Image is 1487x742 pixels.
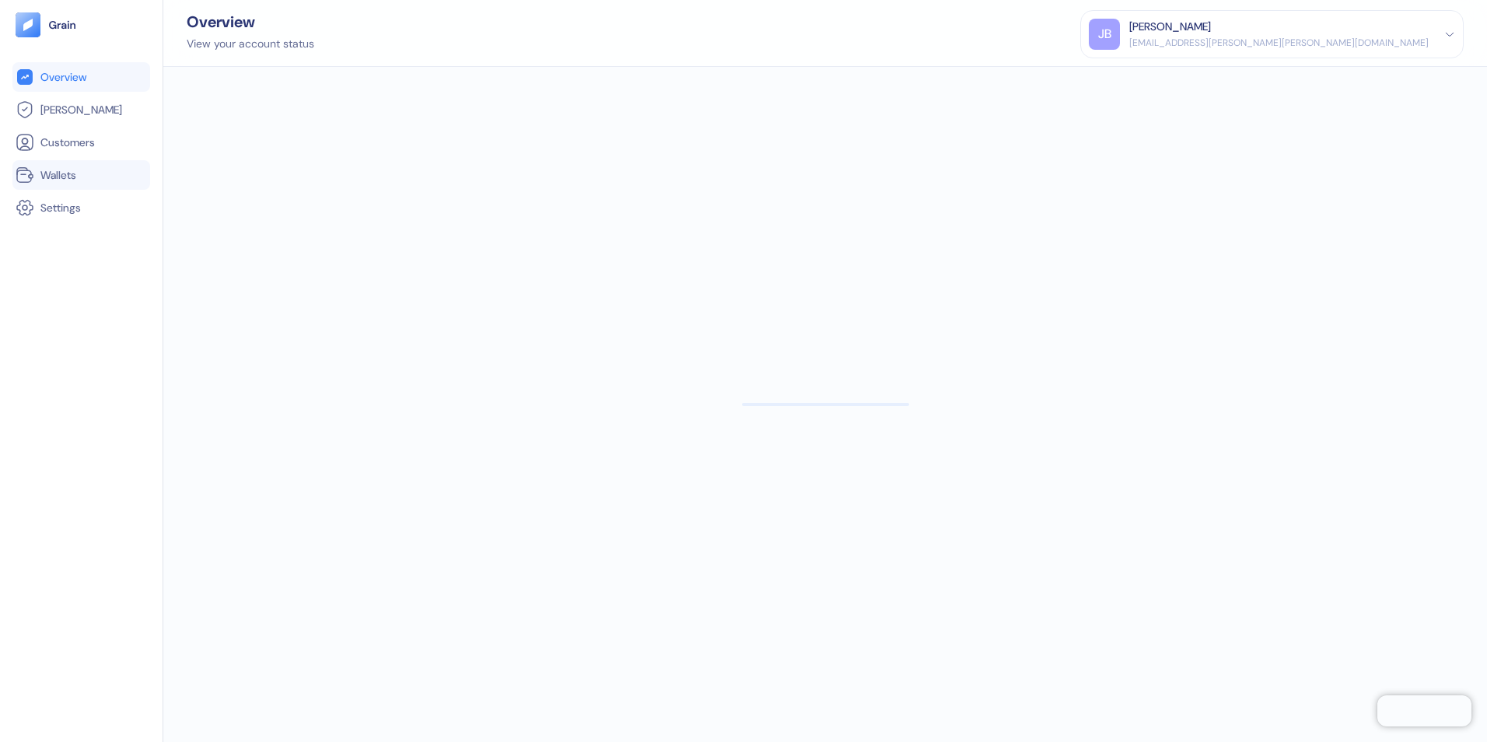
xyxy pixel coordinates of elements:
div: View your account status [187,36,314,52]
span: Settings [40,200,81,215]
a: Overview [16,68,147,86]
span: Overview [40,69,86,85]
span: [PERSON_NAME] [40,102,122,117]
a: Wallets [16,166,147,184]
iframe: Chatra live chat [1377,695,1471,726]
img: logo [48,19,77,30]
div: Overview [187,14,314,30]
div: JB [1089,19,1120,50]
a: [PERSON_NAME] [16,100,147,119]
span: Wallets [40,167,76,183]
div: [PERSON_NAME] [1129,19,1211,35]
div: [EMAIL_ADDRESS][PERSON_NAME][PERSON_NAME][DOMAIN_NAME] [1129,36,1429,50]
a: Customers [16,133,147,152]
a: Settings [16,198,147,217]
img: logo-tablet-V2.svg [16,12,40,37]
span: Customers [40,135,95,150]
